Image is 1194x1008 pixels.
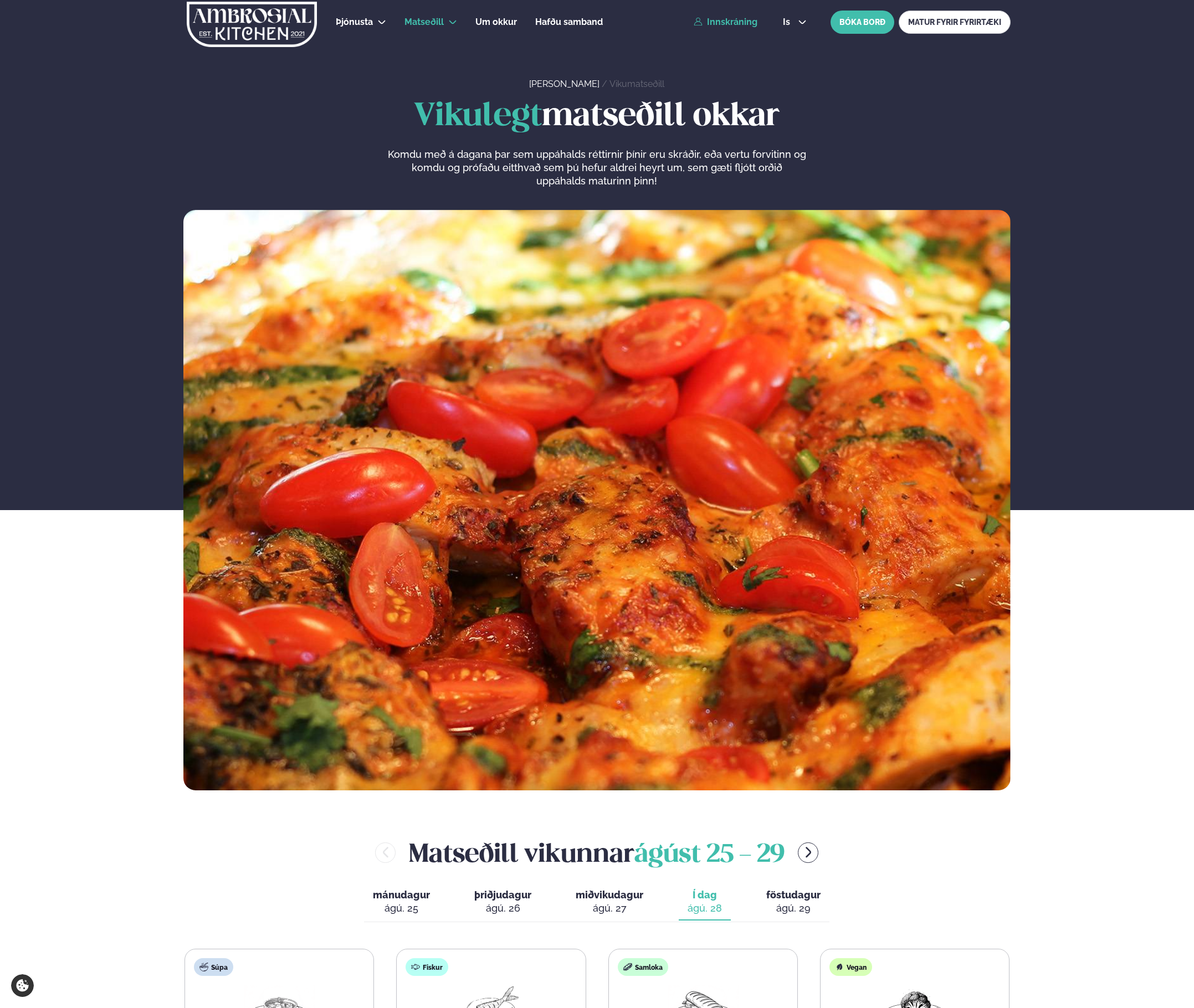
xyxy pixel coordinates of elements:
span: Hafðu samband [535,17,603,27]
button: miðvikudagur ágú. 27 [567,884,652,920]
span: Vikulegt [414,101,542,132]
h2: Matseðill vikunnar [409,835,785,871]
span: Þjónusta [336,17,373,27]
a: Um okkur [475,16,517,29]
div: ágú. 28 [688,902,722,915]
img: fish.svg [411,963,420,971]
div: ágú. 29 [766,902,821,915]
span: mánudagur [373,889,430,901]
a: [PERSON_NAME] [529,79,599,89]
img: soup.svg [199,963,208,971]
button: föstudagur ágú. 29 [757,884,829,920]
h1: matseðill okkar [183,99,1011,135]
a: Hafðu samband [535,16,603,29]
a: Innskráning [694,17,757,27]
div: Súpa [194,958,233,976]
div: ágú. 26 [474,902,531,915]
span: / [602,79,609,89]
span: miðvikudagur [576,889,643,901]
button: þriðjudagur ágú. 26 [465,884,540,920]
div: Vegan [829,958,872,976]
img: sandwich-new-16px.svg [623,963,632,971]
img: logo [186,2,318,47]
div: ágú. 25 [373,902,430,915]
p: Komdu með á dagana þar sem uppáhalds réttirnir þínir eru skráðir, eða vertu forvitinn og komdu og... [387,148,806,188]
span: Í dag [688,888,722,902]
button: is [774,18,816,27]
span: Um okkur [475,17,517,27]
span: is [783,18,793,27]
img: image alt [183,210,1011,790]
span: föstudagur [766,889,821,901]
span: ágúst 25 - 29 [634,843,785,867]
button: mánudagur ágú. 25 [364,884,439,920]
span: þriðjudagur [474,889,531,901]
div: Samloka [618,958,668,976]
div: ágú. 27 [576,902,643,915]
img: Vegan.svg [835,963,844,971]
a: Þjónusta [336,16,373,29]
button: Í dag ágú. 28 [679,884,731,920]
div: Fiskur [406,958,448,976]
button: menu-btn-left [375,842,396,863]
button: BÓKA BORÐ [831,11,894,34]
a: Cookie settings [11,974,34,997]
a: Vikumatseðill [609,79,664,89]
a: MATUR FYRIR FYRIRTÆKI [899,11,1011,34]
a: Matseðill [404,16,444,29]
button: menu-btn-right [798,842,818,863]
span: Matseðill [404,17,444,27]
